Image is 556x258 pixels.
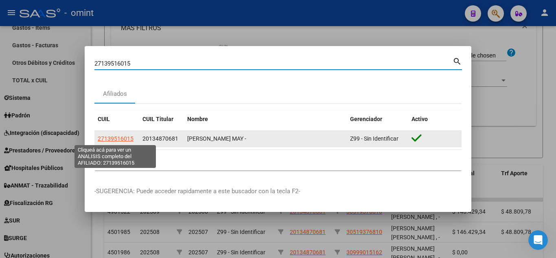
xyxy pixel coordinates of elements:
[142,116,173,122] span: CUIL Titular
[98,116,110,122] span: CUIL
[98,135,134,142] span: 27139516015
[347,110,408,128] datatable-header-cell: Gerenciador
[350,135,398,142] span: Z99 - Sin Identificar
[528,230,548,250] iframe: Intercom live chat
[453,56,462,66] mat-icon: search
[184,110,347,128] datatable-header-cell: Nombre
[139,110,184,128] datatable-header-cell: CUIL Titular
[187,116,208,122] span: Nombre
[412,116,428,122] span: Activo
[94,110,139,128] datatable-header-cell: CUIL
[187,134,344,143] div: [PERSON_NAME] MAY -
[94,187,462,196] p: -SUGERENCIA: Puede acceder rapidamente a este buscador con la tecla F2-
[103,89,127,99] div: Afiliados
[350,116,382,122] span: Gerenciador
[94,150,462,170] div: 1 total
[142,135,178,142] span: 20134870681
[408,110,462,128] datatable-header-cell: Activo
